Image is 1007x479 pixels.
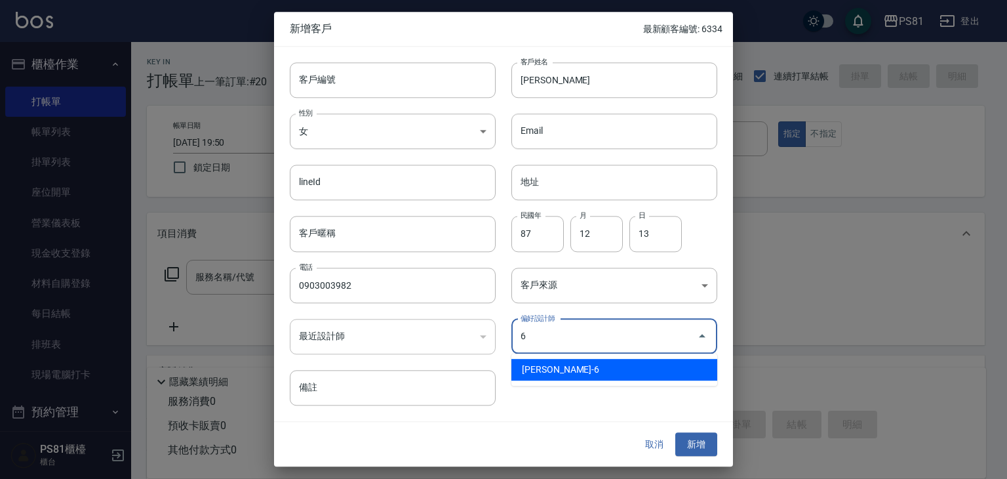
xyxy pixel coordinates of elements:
[580,211,586,220] label: 月
[633,432,675,457] button: 取消
[521,56,548,66] label: 客戶姓名
[521,313,555,323] label: 偏好設計師
[299,108,313,117] label: 性別
[290,114,496,149] div: 女
[639,211,645,220] label: 日
[643,22,722,36] p: 最新顧客編號: 6334
[692,326,713,347] button: Close
[675,432,717,457] button: 新增
[299,262,313,272] label: 電話
[511,359,717,381] li: [PERSON_NAME]-6
[521,211,541,220] label: 民國年
[290,22,643,35] span: 新增客戶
